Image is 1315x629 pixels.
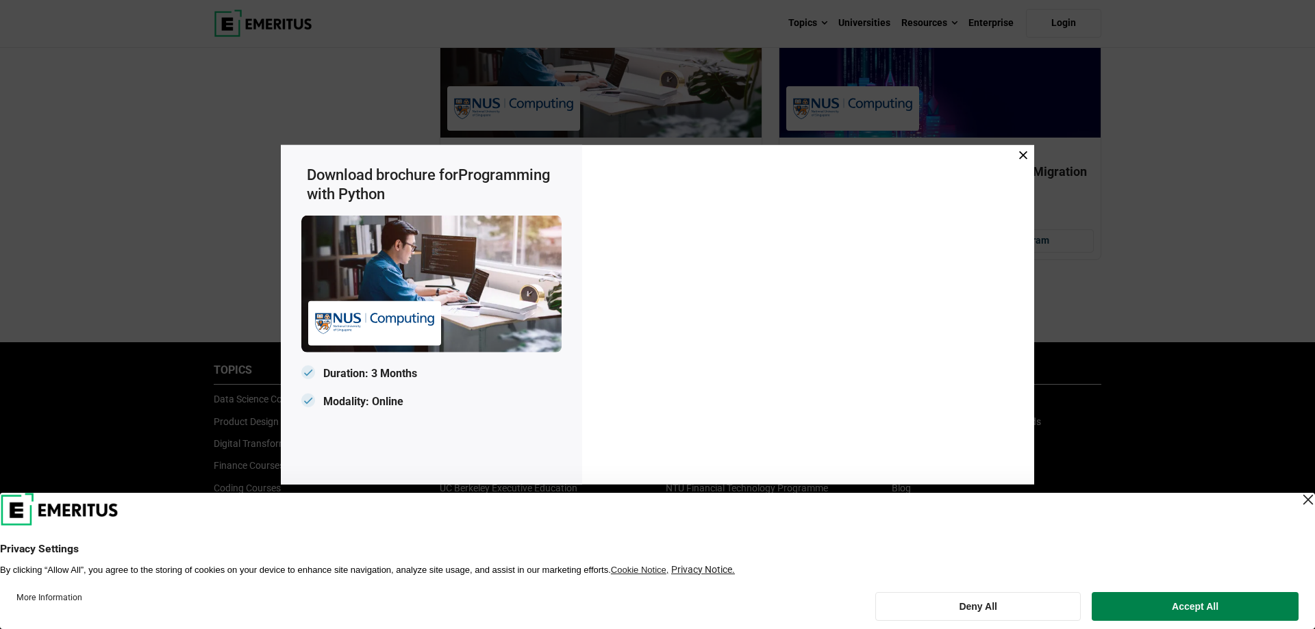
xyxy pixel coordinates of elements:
img: Emeritus [315,307,434,338]
p: Modality: Online [301,391,562,413]
p: Duration: 3 Months [301,363,562,384]
img: Emeritus [301,215,562,352]
span: Programming with Python [307,166,550,203]
iframe: Download Brochure [589,151,1027,473]
h3: Download brochure for [307,165,562,204]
